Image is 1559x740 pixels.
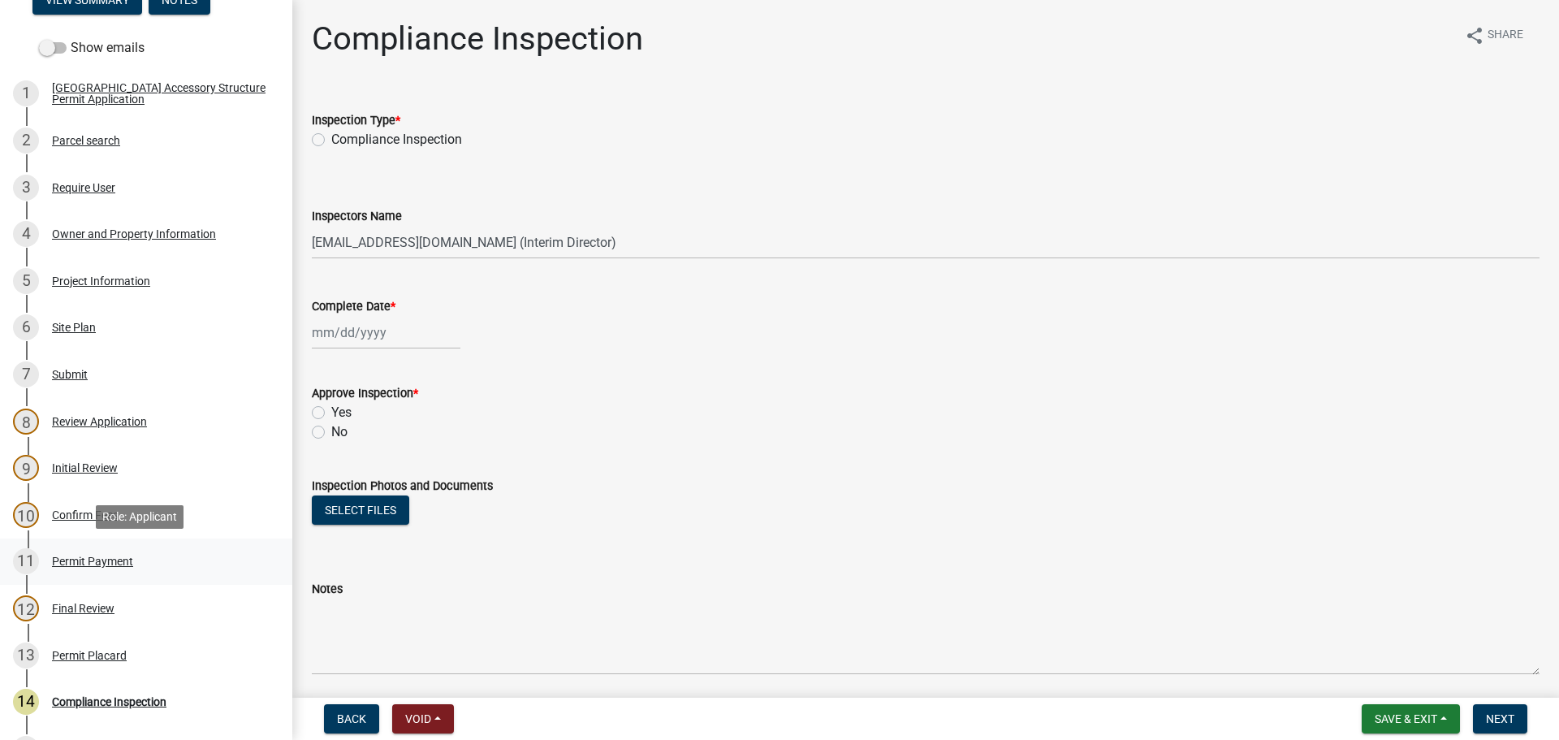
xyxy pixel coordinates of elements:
[52,228,216,240] div: Owner and Property Information
[52,182,115,193] div: Require User
[1362,704,1460,734] button: Save & Exit
[13,80,39,106] div: 1
[312,301,395,313] label: Complete Date
[1486,712,1514,725] span: Next
[13,409,39,435] div: 8
[13,643,39,669] div: 13
[13,128,39,154] div: 2
[52,135,120,146] div: Parcel search
[52,416,147,427] div: Review Application
[312,481,493,492] label: Inspection Photos and Documents
[1488,26,1523,45] span: Share
[312,211,402,223] label: Inspectors Name
[52,462,118,474] div: Initial Review
[331,422,348,442] label: No
[312,584,343,595] label: Notes
[52,369,88,380] div: Submit
[1465,26,1484,45] i: share
[52,509,119,521] div: Confirm Fees
[13,314,39,340] div: 6
[312,316,460,349] input: mm/dd/yyyy
[331,130,462,149] label: Compliance Inspection
[13,268,39,294] div: 5
[331,403,352,422] label: Yes
[405,712,431,725] span: Void
[13,175,39,201] div: 3
[52,275,150,287] div: Project Information
[13,502,39,528] div: 10
[1375,712,1437,725] span: Save & Exit
[13,689,39,715] div: 14
[52,603,114,614] div: Final Review
[13,361,39,387] div: 7
[52,322,96,333] div: Site Plan
[312,19,643,58] h1: Compliance Inspection
[312,388,418,400] label: Approve Inspection
[13,455,39,481] div: 9
[1452,19,1536,51] button: shareShare
[96,505,184,529] div: Role: Applicant
[52,696,166,708] div: Compliance Inspection
[52,650,127,661] div: Permit Placard
[392,704,454,734] button: Void
[13,595,39,621] div: 12
[52,82,266,105] div: [GEOGRAPHIC_DATA] Accessory Structure Permit Application
[312,495,409,525] button: Select files
[312,115,400,127] label: Inspection Type
[1473,704,1527,734] button: Next
[52,556,133,567] div: Permit Payment
[337,712,366,725] span: Back
[324,704,379,734] button: Back
[13,221,39,247] div: 4
[39,38,145,58] label: Show emails
[13,548,39,574] div: 11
